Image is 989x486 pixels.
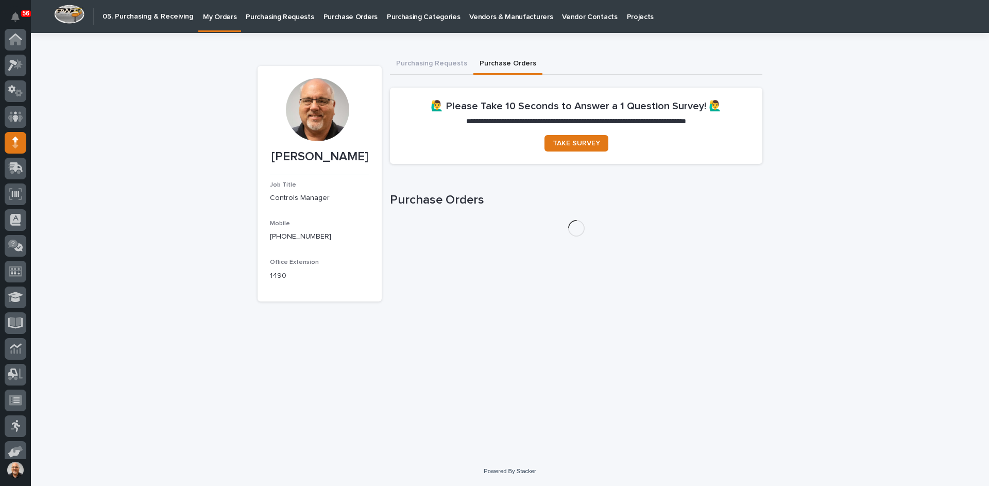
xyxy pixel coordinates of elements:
[553,140,600,147] span: TAKE SURVEY
[54,5,84,24] img: Workspace Logo
[484,468,536,474] a: Powered By Stacker
[431,100,722,112] h2: 🙋‍♂️ Please Take 10 Seconds to Answer a 1 Question Survey! 🙋‍♂️
[544,135,608,152] a: TAKE SURVEY
[270,221,290,227] span: Mobile
[270,233,331,240] a: [PHONE_NUMBER]
[5,459,26,481] button: users-avatar
[13,12,26,29] div: Notifications56
[390,193,762,208] h1: Purchase Orders
[270,182,296,188] span: Job Title
[390,54,473,75] button: Purchasing Requests
[270,193,369,204] p: Controls Manager
[5,6,26,28] button: Notifications
[270,149,369,164] p: [PERSON_NAME]
[473,54,542,75] button: Purchase Orders
[23,10,29,17] p: 56
[270,271,369,281] p: 1490
[103,12,193,21] h2: 05. Purchasing & Receiving
[270,259,319,265] span: Office Extension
